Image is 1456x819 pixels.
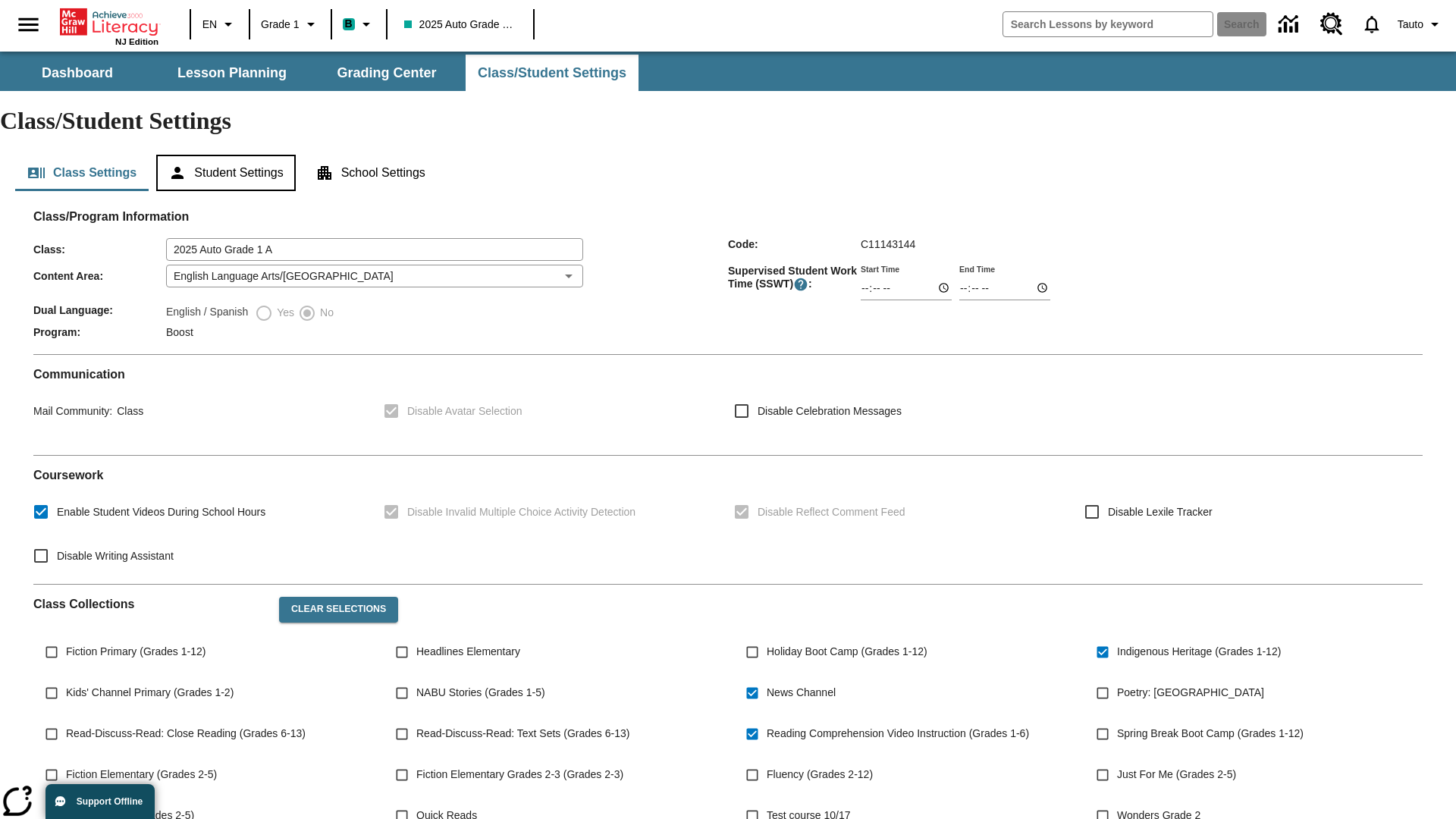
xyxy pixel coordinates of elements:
span: NABU Stories (Grades 1-5) [416,685,545,701]
span: Class/Student Settings [478,64,626,82]
span: Disable Celebration Messages [758,403,902,419]
input: search field [1003,12,1213,36]
span: Enable Student Videos During School Hours [57,504,265,520]
span: No [316,305,334,321]
span: Grade 1 [261,17,300,33]
span: Read-Discuss-Read: Close Reading (Grades 6-13) [66,726,306,742]
span: Disable Avatar Selection [407,403,522,419]
span: Fiction Primary (Grades 1-12) [66,644,206,660]
span: Holiday Boot Camp (Grades 1-12) [767,644,927,660]
div: Home [60,5,158,46]
span: News Channel [767,685,836,701]
span: Tauto [1398,17,1423,33]
a: Notifications [1352,5,1392,44]
span: Grading Center [337,64,436,82]
span: Disable Writing Assistant [57,548,174,564]
h2: Communication [33,367,1423,381]
span: Program : [33,326,166,338]
button: Supervised Student Work Time is the timeframe when students can take LevelSet and when lessons ar... [793,277,808,292]
span: Fiction Elementary Grades 2-3 (Grades 2-3) [416,767,623,783]
div: Class/Student Settings [15,155,1441,191]
button: Support Offline [45,784,155,819]
button: School Settings [303,155,438,191]
span: Just For Me (Grades 2-5) [1117,767,1236,783]
span: Class [112,405,143,417]
input: Class [166,238,583,261]
button: Language: EN, Select a language [196,11,244,38]
span: C11143144 [861,238,915,250]
span: Dashboard [42,64,113,82]
span: Fluency (Grades 2-12) [767,767,873,783]
div: English Language Arts/[GEOGRAPHIC_DATA] [166,265,583,287]
span: Yes [273,305,294,321]
span: Poetry: [GEOGRAPHIC_DATA] [1117,685,1264,701]
h2: Course work [33,468,1423,482]
button: Grading Center [311,55,463,91]
span: Spring Break Boot Camp (Grades 1-12) [1117,726,1304,742]
button: Lesson Planning [156,55,308,91]
label: English / Spanish [166,304,248,322]
span: Boost [166,326,193,338]
a: Resource Center, Will open in new tab [1311,4,1352,45]
span: Disable Invalid Multiple Choice Activity Detection [407,504,635,520]
span: Support Offline [77,796,143,807]
span: Reading Comprehension Video Instruction (Grades 1-6) [767,726,1029,742]
button: Clear Selections [279,597,398,623]
button: Boost Class color is teal. Change class color [337,11,381,38]
a: Data Center [1269,4,1311,45]
span: Headlines Elementary [416,644,520,660]
span: Mail Community : [33,405,112,417]
a: Home [60,7,158,37]
span: Content Area : [33,270,166,282]
span: Code : [728,238,861,250]
div: Coursework [33,468,1423,572]
button: Class/Student Settings [466,55,639,91]
button: Profile/Settings [1392,11,1450,38]
span: EN [202,17,217,33]
span: NJ Edition [115,37,158,46]
span: B [345,14,353,33]
label: End Time [959,263,995,275]
h2: Class Collections [33,597,267,611]
span: Lesson Planning [177,64,287,82]
button: Open side menu [6,2,51,47]
div: Class/Program Information [33,224,1423,342]
span: 2025 Auto Grade 1 A [404,17,516,33]
button: Class Settings [15,155,149,191]
span: Disable Reflect Comment Feed [758,504,905,520]
span: Dual Language : [33,304,166,316]
span: Class : [33,243,166,256]
label: Start Time [861,263,899,275]
span: Indigenous Heritage (Grades 1-12) [1117,644,1281,660]
span: Supervised Student Work Time (SSWT) : [728,265,861,292]
div: Communication [33,367,1423,443]
button: Student Settings [156,155,295,191]
span: Fiction Elementary (Grades 2-5) [66,767,217,783]
h2: Class/Program Information [33,209,1423,224]
span: Disable Lexile Tracker [1108,504,1213,520]
span: Read-Discuss-Read: Text Sets (Grades 6-13) [416,726,629,742]
button: Dashboard [2,55,153,91]
button: Grade: Grade 1, Select a grade [255,11,326,38]
span: Kids' Channel Primary (Grades 1-2) [66,685,234,701]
